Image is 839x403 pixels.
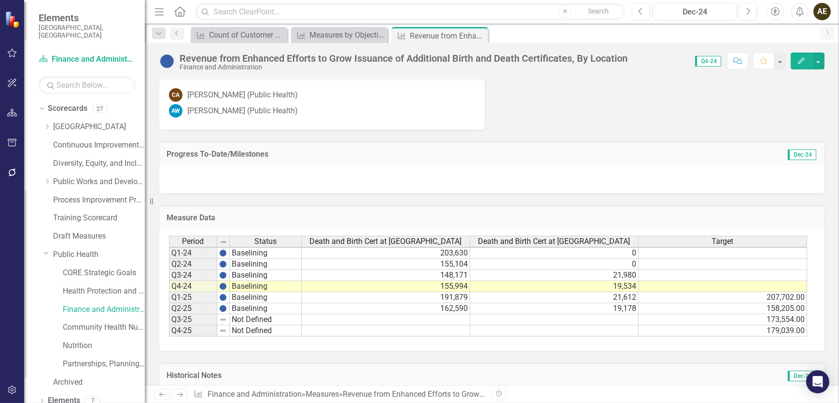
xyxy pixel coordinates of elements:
[254,237,277,246] span: Status
[302,270,470,281] td: 148,171
[230,303,302,314] td: Baselining
[219,282,227,290] img: BgCOk07PiH71IgAAAABJRU5ErkJggg==
[63,304,145,315] a: Finance and Administration
[53,121,145,133] a: [GEOGRAPHIC_DATA]
[478,237,630,246] span: Death and Birth Cert at [GEOGRAPHIC_DATA]
[309,29,385,41] div: Measures by Objective
[208,390,302,399] a: Finance and Administration
[180,64,628,71] div: Finance and Administration
[712,237,734,246] span: Target
[470,247,639,259] td: 0
[53,377,145,388] a: Archived
[63,359,145,370] a: Partnerships, Planning, and Community Health Promotions
[39,77,135,94] input: Search Below...
[182,237,204,246] span: Period
[53,195,145,206] a: Process Improvement Program
[63,268,145,279] a: CORE Strategic Goals
[159,54,175,69] img: Baselining
[63,322,145,333] a: Community Health Nursing
[219,249,227,257] img: BgCOk07PiH71IgAAAABJRU5ErkJggg==
[63,286,145,297] a: Health Protection and Response
[302,281,470,292] td: 155,994
[193,29,285,41] a: Count of Customer Experience Survey Responses
[53,176,145,188] a: Public Works and Development
[169,314,217,325] td: Q3-25
[167,150,671,159] h3: Progress To-Date/Milestones
[230,325,302,336] td: Not Defined
[294,29,385,41] a: Measures by Objective
[53,231,145,242] a: Draft Measures
[169,88,182,102] div: CA
[639,292,807,303] td: 207,702.00
[806,370,829,393] div: Open Intercom Messenger
[187,90,298,101] div: [PERSON_NAME] (Public Health)
[196,3,625,20] input: Search ClearPoint...
[219,294,227,301] img: BgCOk07PiH71IgAAAABJRU5ErkJggg==
[209,29,285,41] div: Count of Customer Experience Survey Responses
[230,314,302,325] td: Not Defined
[639,325,807,336] td: 179,039.00
[169,303,217,314] td: Q2-25
[219,327,227,335] img: 8DAGhfEEPCf229AAAAAElFTkSuQmCC
[639,303,807,314] td: 158,205.00
[169,325,217,336] td: Q4-25
[219,305,227,312] img: BgCOk07PiH71IgAAAABJRU5ErkJggg==
[470,259,639,270] td: 0
[5,11,22,28] img: ClearPoint Strategy
[169,259,217,270] td: Q2-24
[169,281,217,292] td: Q4-24
[39,12,135,24] span: Elements
[470,270,639,281] td: 21,980
[653,3,737,20] button: Dec-24
[63,340,145,351] a: Nutrition
[219,316,227,323] img: 8DAGhfEEPCf229AAAAAElFTkSuQmCC
[588,7,609,15] span: Search
[219,260,227,268] img: BgCOk07PiH71IgAAAABJRU5ErkJggg==
[656,6,733,18] div: Dec-24
[574,5,622,18] button: Search
[169,292,217,303] td: Q1-25
[343,390,697,399] div: Revenue from Enhanced Efforts to Grow Issuance of Additional Birth and Death Certificates, By Loc...
[788,149,816,160] span: Dec-24
[410,30,486,42] div: Revenue from Enhanced Efforts to Grow Issuance of Additional Birth and Death Certificates, By Loc...
[230,247,302,259] td: Baselining
[39,54,135,65] a: Finance and Administration
[470,292,639,303] td: 21,612
[639,314,807,325] td: 173,554.00
[53,213,145,224] a: Training Scorecard
[695,56,721,67] span: Q4-24
[230,292,302,303] td: Baselining
[92,105,108,113] div: 27
[470,303,639,314] td: 19,178
[310,237,462,246] span: Death and Birth Cert at [GEOGRAPHIC_DATA]
[302,259,470,270] td: 155,104
[167,371,590,380] h3: Historical Notes
[53,140,145,151] a: Continuous Improvement Program
[306,390,339,399] a: Measures
[53,249,145,260] a: Public Health
[167,214,817,222] h3: Measure Data
[230,259,302,270] td: Baselining
[788,371,816,381] span: Dec-24
[220,238,227,246] img: 8DAGhfEEPCf229AAAAAElFTkSuQmCC
[302,247,470,259] td: 203,630
[230,270,302,281] td: Baselining
[302,292,470,303] td: 191,879
[302,303,470,314] td: 162,590
[470,281,639,292] td: 19,534
[169,270,217,281] td: Q3-24
[39,24,135,40] small: [GEOGRAPHIC_DATA], [GEOGRAPHIC_DATA]
[180,53,628,64] div: Revenue from Enhanced Efforts to Grow Issuance of Additional Birth and Death Certificates, By Loc...
[219,271,227,279] img: BgCOk07PiH71IgAAAABJRU5ErkJggg==
[813,3,831,20] button: AE
[194,389,485,400] div: » »
[230,281,302,292] td: Baselining
[53,158,145,169] a: Diversity, Equity, and Inclusion
[187,106,298,117] div: [PERSON_NAME] (Public Health)
[169,104,182,118] div: AW
[169,247,217,259] td: Q1-24
[48,103,87,114] a: Scorecards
